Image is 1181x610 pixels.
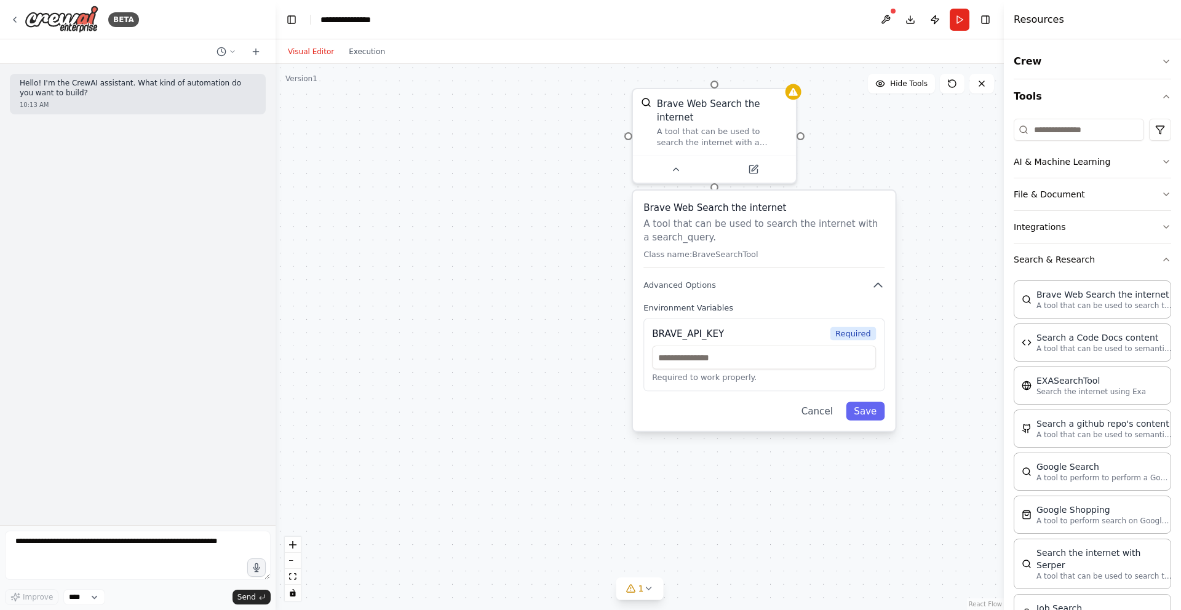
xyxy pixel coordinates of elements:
div: Brave Web Search the internet [1036,288,1172,301]
div: BETA [108,12,139,27]
div: Google Shopping [1036,504,1172,516]
p: A tool to perform to perform a Google search with a search_query. [1036,473,1172,483]
button: fit view [285,569,301,585]
button: Click to speak your automation idea [247,558,266,577]
div: Google Search [1036,461,1172,473]
div: React Flow controls [285,537,301,601]
img: GithubSearchTool [1022,424,1032,434]
div: Search the internet with Serper [1036,547,1172,571]
h3: Brave Web Search the internet [643,201,885,215]
a: React Flow attribution [969,601,1002,608]
button: Open in side panel [716,161,791,177]
span: 1 [638,582,644,595]
span: Required [830,327,876,341]
p: A tool to perform search on Google shopping with a search_query. [1036,516,1172,526]
button: Crew [1014,44,1171,79]
button: Start a new chat [246,44,266,59]
button: Cancel [793,402,841,420]
img: Logo [25,6,98,33]
button: Improve [5,589,58,605]
span: Hide Tools [890,79,928,89]
button: zoom in [285,537,301,553]
button: toggle interactivity [285,585,301,601]
button: AI & Machine Learning [1014,146,1171,178]
p: A tool that can be used to semantic search a query from a github repo's content. This is not the ... [1036,430,1172,440]
div: 10:13 AM [20,100,256,109]
button: Hide left sidebar [283,11,300,28]
button: 1 [616,577,664,600]
span: Send [237,592,256,602]
button: Tools [1014,79,1171,114]
button: Visual Editor [280,44,341,59]
img: BraveSearchTool [1022,295,1032,304]
button: Integrations [1014,211,1171,243]
div: Version 1 [285,74,317,84]
img: EXASearchTool [1022,381,1032,390]
p: Search the internet using Exa [1036,387,1146,397]
button: Save [846,402,885,420]
p: A tool that can be used to semantic search a query from a Code Docs content. [1036,344,1172,354]
p: Class name: BraveSearchTool [643,249,885,259]
button: Execution [341,44,392,59]
span: Improve [23,592,53,602]
button: Hide Tools [868,74,935,93]
p: A tool that can be used to search the internet with a search_query. [1036,301,1172,311]
div: Search a github repo's content [1036,418,1172,430]
button: zoom out [285,553,301,569]
label: Environment Variables [643,303,885,313]
div: Search a Code Docs content [1036,331,1172,344]
h4: Resources [1014,12,1064,27]
img: SerpApiGoogleShoppingTool [1022,510,1032,520]
p: Required to work properly. [652,372,876,382]
button: Advanced Options [643,279,885,292]
button: Switch to previous chat [212,44,241,59]
p: Hello! I'm the CrewAI assistant. What kind of automation do you want to build? [20,79,256,98]
button: File & Document [1014,178,1171,210]
div: Brave Web Search the internet [657,97,788,124]
div: BRAVE_API_KEY [652,327,724,341]
img: BraveSearchTool [641,97,651,108]
div: A tool that can be used to search the internet with a search_query. [657,126,788,147]
button: Send [233,590,271,604]
img: CodeDocsSearchTool [1022,338,1032,347]
button: Hide right sidebar [977,11,994,28]
img: SerperDevTool [1022,559,1032,569]
p: A tool that can be used to search the internet with a search_query. Supports different search typ... [1036,571,1172,581]
p: A tool that can be used to search the internet with a search_query. [643,217,885,244]
span: Advanced Options [643,280,716,290]
button: Search & Research [1014,244,1171,275]
div: EXASearchTool [1036,374,1146,387]
img: SerpApiGoogleSearchTool [1022,467,1032,477]
nav: breadcrumb [320,14,384,26]
div: BraveSearchToolBrave Web Search the internetA tool that can be used to search the internet with a... [632,88,797,184]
